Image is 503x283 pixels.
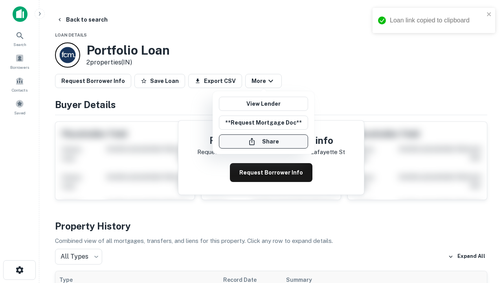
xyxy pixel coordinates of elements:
div: Loan link copied to clipboard [390,16,484,25]
button: Share [219,134,308,149]
button: close [486,11,492,18]
iframe: Chat Widget [464,195,503,233]
a: View Lender [219,97,308,111]
button: **Request Mortgage Doc** [219,116,308,130]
